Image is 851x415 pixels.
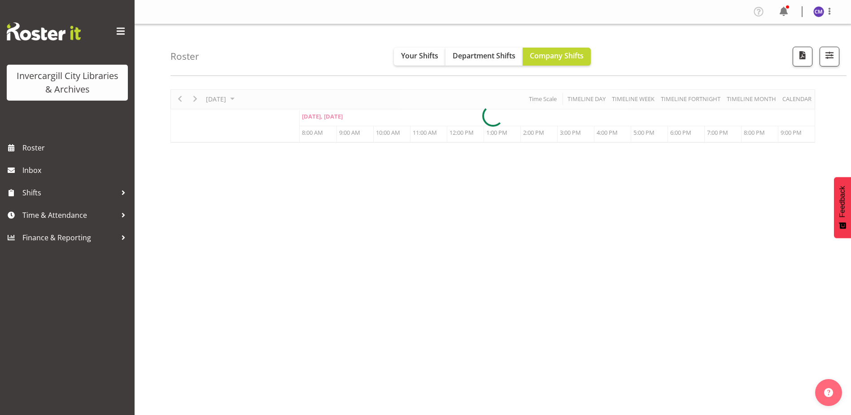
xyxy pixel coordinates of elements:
[820,47,839,66] button: Filter Shifts
[453,51,515,61] span: Department Shifts
[22,141,130,155] span: Roster
[401,51,438,61] span: Your Shifts
[170,51,199,62] h4: Roster
[22,163,130,177] span: Inbox
[445,48,523,66] button: Department Shifts
[530,51,584,61] span: Company Shifts
[793,47,812,66] button: Download a PDF of the roster for the current day
[834,177,851,238] button: Feedback - Show survey
[523,48,591,66] button: Company Shifts
[22,231,117,244] span: Finance & Reporting
[22,186,117,199] span: Shifts
[22,208,117,222] span: Time & Attendance
[824,388,833,397] img: help-xxl-2.png
[394,48,445,66] button: Your Shifts
[838,186,847,217] span: Feedback
[813,6,824,17] img: chamique-mamolo11658.jpg
[16,69,119,96] div: Invercargill City Libraries & Archives
[7,22,81,40] img: Rosterit website logo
